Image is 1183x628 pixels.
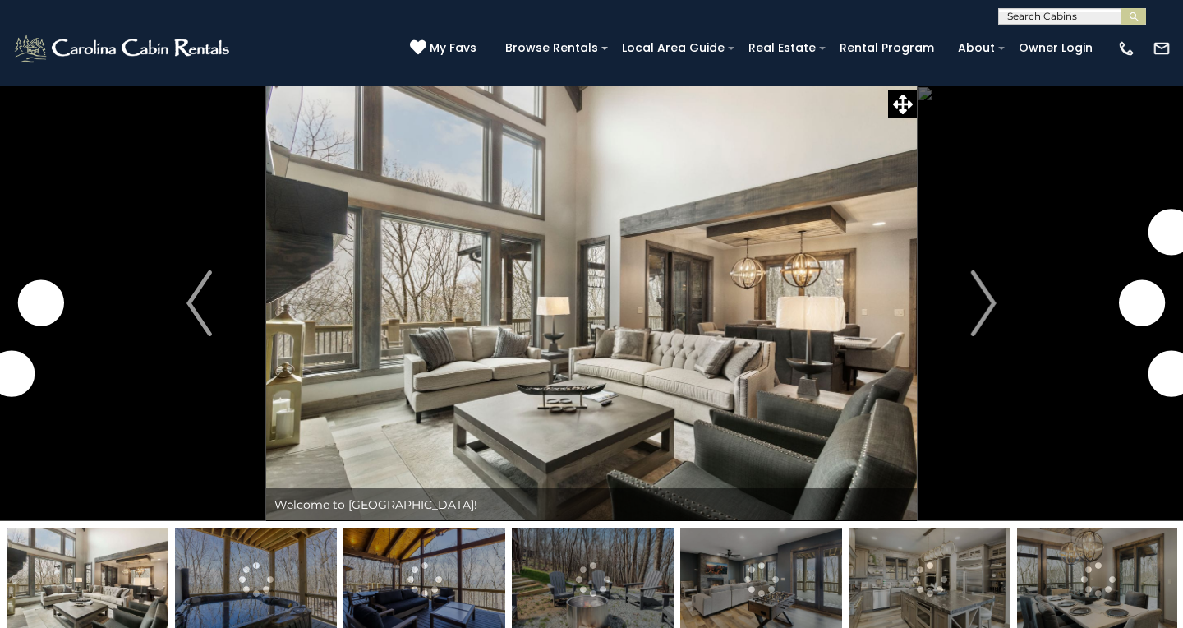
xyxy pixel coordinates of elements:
[186,270,211,336] img: arrow
[132,85,266,521] button: Previous
[917,85,1051,521] button: Next
[410,39,481,58] a: My Favs
[430,39,476,57] span: My Favs
[1010,35,1101,61] a: Owner Login
[12,32,234,65] img: White-1-2.png
[614,35,733,61] a: Local Area Guide
[497,35,606,61] a: Browse Rentals
[1117,39,1135,58] img: phone-regular-white.png
[740,35,824,61] a: Real Estate
[1153,39,1171,58] img: mail-regular-white.png
[831,35,942,61] a: Rental Program
[266,488,917,521] div: Welcome to [GEOGRAPHIC_DATA]!
[971,270,996,336] img: arrow
[950,35,1003,61] a: About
